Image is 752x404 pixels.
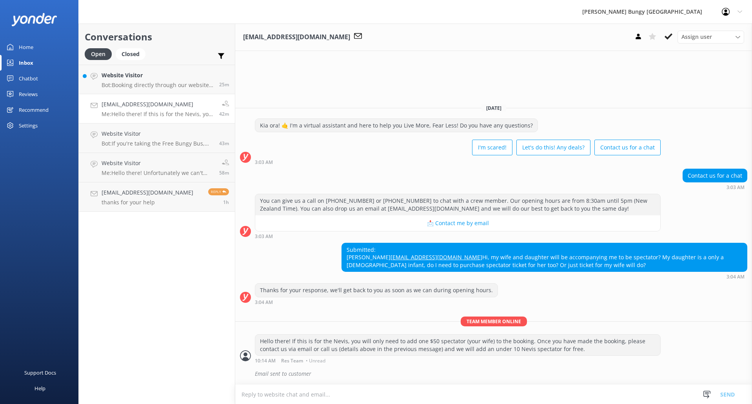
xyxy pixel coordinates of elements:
button: Contact us for a chat [594,140,661,155]
div: Settings [19,118,38,133]
h3: [EMAIL_ADDRESS][DOMAIN_NAME] [243,32,350,42]
strong: 3:03 AM [255,234,273,239]
a: [EMAIL_ADDRESS][DOMAIN_NAME]thanks for your helpReply1h [79,182,235,212]
strong: 3:04 AM [727,275,745,279]
a: Open [85,49,116,58]
a: [EMAIL_ADDRESS][DOMAIN_NAME] [391,253,482,261]
div: Home [19,39,33,55]
div: Support Docs [24,365,56,380]
strong: 3:04 AM [255,300,273,305]
div: Chatbot [19,71,38,86]
div: 03:04am 17-Aug-2025 (UTC +12:00) Pacific/Auckland [341,274,747,279]
button: 📩 Contact me by email [255,215,660,231]
div: Closed [116,48,145,60]
span: 10:14am 17-Aug-2025 (UTC +12:00) Pacific/Auckland [219,140,229,147]
h4: [EMAIL_ADDRESS][DOMAIN_NAME] [102,188,193,197]
div: Help [35,380,45,396]
p: Me: Hello there! Unfortunately we can't add discounts on top of discounts, so you would need to c... [102,169,213,177]
div: 10:14am 17-Aug-2025 (UTC +12:00) Pacific/Auckland [255,358,661,363]
div: 03:03am 17-Aug-2025 (UTC +12:00) Pacific/Auckland [255,233,661,239]
span: 10:14am 17-Aug-2025 (UTC +12:00) Pacific/Auckland [219,111,229,117]
span: 09:26am 17-Aug-2025 (UTC +12:00) Pacific/Auckland [223,199,229,206]
span: Res Team [281,359,303,363]
div: 03:04am 17-Aug-2025 (UTC +12:00) Pacific/Auckland [255,299,498,305]
span: [DATE] [481,105,506,111]
span: 09:59am 17-Aug-2025 (UTC +12:00) Pacific/Auckland [219,169,229,176]
div: Thanks for your response, we'll get back to you as soon as we can during opening hours. [255,284,498,297]
p: Bot: Booking directly through our website always offers the best prices. Our combos are a great w... [102,82,213,89]
div: Contact us for a chat [683,169,747,182]
span: Team member online [461,317,527,326]
span: 10:31am 17-Aug-2025 (UTC +12:00) Pacific/Auckland [219,81,229,88]
div: 2025-08-16T22:18:20.239 [240,367,747,380]
a: Website VisitorMe:Hello there! Unfortunately we can't add discounts on top of discounts, so you w... [79,153,235,182]
div: Kia ora! 🤙 I'm a virtual assistant and here to help you Live More, Fear Less! Do you have any que... [255,119,538,132]
div: Open [85,48,112,60]
div: Hello there! If this is for the Nevis, you will only need to add one $50 spectator (your wife) to... [255,335,660,355]
div: 03:03am 17-Aug-2025 (UTC +12:00) Pacific/Auckland [255,159,661,165]
span: Reply [208,188,229,195]
span: • Unread [306,359,325,363]
strong: 3:03 AM [255,160,273,165]
p: thanks for your help [102,199,193,206]
div: Reviews [19,86,38,102]
span: Assign user [681,33,712,41]
div: You can give us a call on [PHONE_NUMBER] or [PHONE_NUMBER] to chat with a crew member. Our openin... [255,194,660,215]
button: Let's do this! Any deals? [516,140,590,155]
strong: 3:03 AM [727,185,745,190]
a: [EMAIL_ADDRESS][DOMAIN_NAME]Me:Hello there! If this is for the Nevis, you will only need to add o... [79,94,235,124]
h4: Website Visitor [102,129,213,138]
div: Email sent to customer [255,367,747,380]
strong: 10:14 AM [255,359,276,363]
h4: Website Visitor [102,71,213,80]
a: Website VisitorBot:Booking directly through our website always offers the best prices. Our combos... [79,65,235,94]
div: Submitted: [PERSON_NAME] Hi, my wife and daughter will be accompanying me to be spectator? My dau... [342,243,747,272]
h4: [EMAIL_ADDRESS][DOMAIN_NAME] [102,100,213,109]
div: Inbox [19,55,33,71]
h4: Website Visitor [102,159,213,167]
h2: Conversations [85,29,229,44]
p: Me: Hello there! If this is for the Nevis, you will only need to add one $50 spectator (your wife... [102,111,213,118]
img: yonder-white-logo.png [12,13,57,26]
button: I'm scared! [472,140,512,155]
div: Recommend [19,102,49,118]
div: 03:03am 17-Aug-2025 (UTC +12:00) Pacific/Auckland [683,184,747,190]
div: Assign User [678,31,744,43]
a: Website VisitorBot:If you're taking the Free Bungy Bus, you should check in 30 minutes before the... [79,124,235,153]
a: Closed [116,49,149,58]
p: Bot: If you're taking the Free Bungy Bus, you should check in 30 minutes before the bus departure... [102,140,213,147]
